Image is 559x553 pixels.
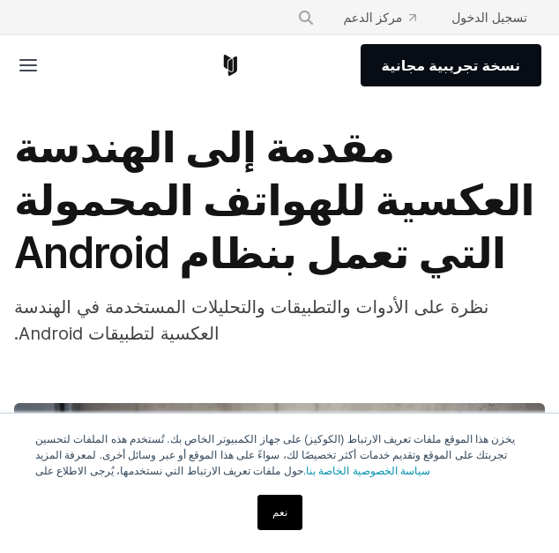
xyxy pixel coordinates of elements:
[257,495,302,530] a: نعم
[283,2,541,34] div: قائمة التنقل
[303,465,430,477] a: سياسة الخصوصية الخاصة بنا.
[272,506,287,519] font: نعم
[14,296,488,344] font: نظرة على الأدوات والتطبيقات والتحليلات المستخدمة في الهندسة العكسية لتطبيقات Android.
[343,10,402,25] font: مركز الدعم
[14,121,534,279] font: مقدمة إلى الهندسة العكسية للهواتف المحمولة التي تعمل بنظام Android
[35,433,515,477] font: يخزن هذا الموقع ملفات تعريف الارتباط (الكوكيز) على جهاز الكمبيوتر الخاص بك. تُستخدم هذه الملفات ل...
[220,55,242,76] a: كوريليوم هوم
[451,10,527,25] font: تسجيل الدخول
[361,44,541,86] a: نسخة تجريبية مجانية
[290,2,322,34] button: يبحث
[382,56,520,74] font: نسخة تجريبية مجانية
